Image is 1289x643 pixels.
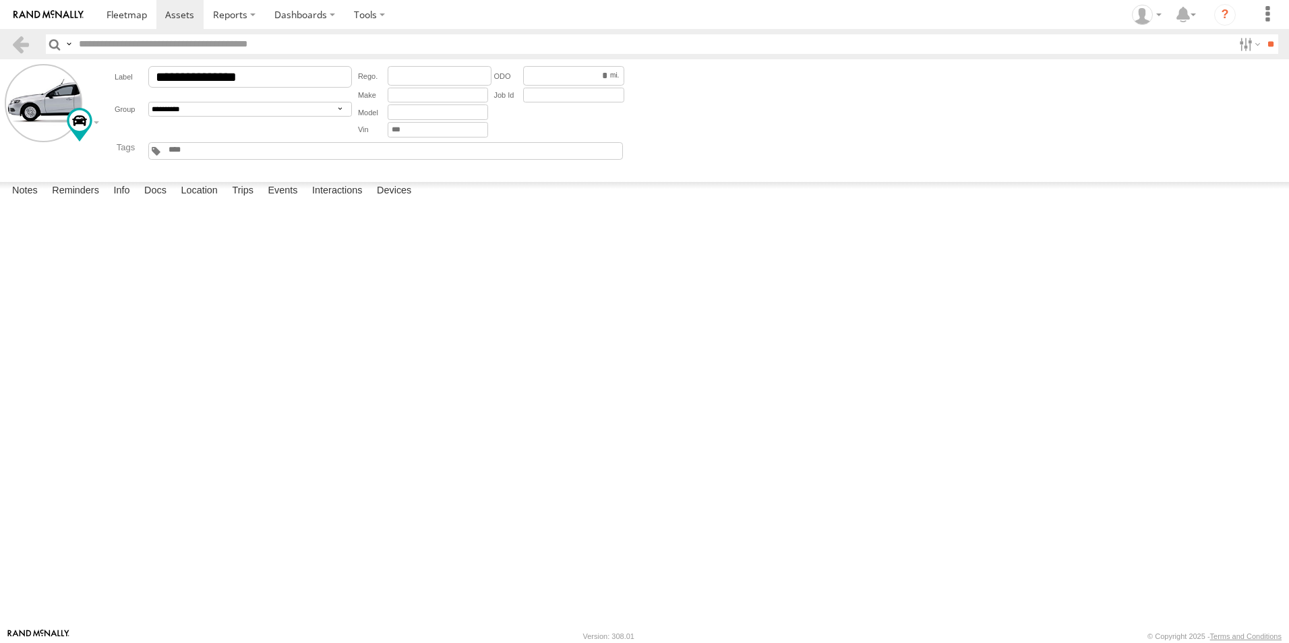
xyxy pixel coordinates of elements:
label: Trips [225,182,260,201]
a: Back to previous Page [11,34,30,54]
a: Visit our Website [7,630,69,643]
label: Devices [370,182,418,201]
label: Search Filter Options [1234,34,1263,54]
div: Version: 308.01 [583,632,634,640]
div: Change Map Icon [67,108,92,142]
label: Location [174,182,224,201]
label: Interactions [305,182,369,201]
img: rand-logo.svg [13,10,84,20]
label: Events [261,182,304,201]
label: Docs [138,182,173,201]
label: Search Query [63,34,74,54]
div: Randy Hawn [1127,5,1166,25]
i: ? [1214,4,1236,26]
a: Terms and Conditions [1210,632,1282,640]
label: Notes [5,182,44,201]
div: © Copyright 2025 - [1147,632,1282,640]
label: Info [107,182,136,201]
label: Reminders [45,182,106,201]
